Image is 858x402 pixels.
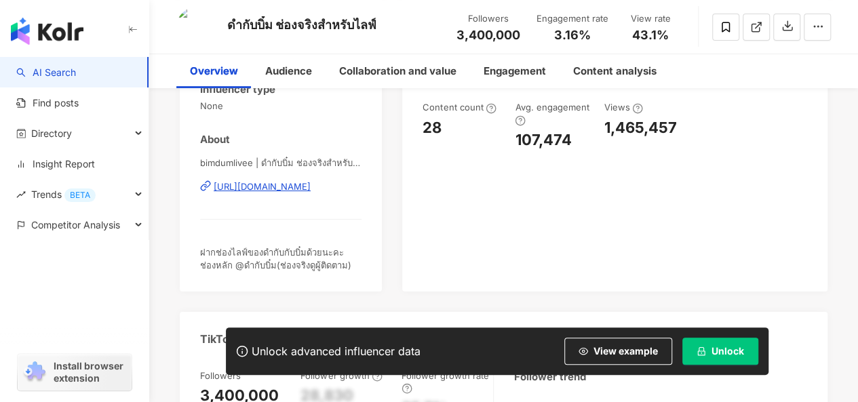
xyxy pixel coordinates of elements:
div: Collaboration and value [339,63,456,79]
img: logo [11,18,83,45]
div: Follower growth [300,369,383,382]
span: 3,400,000 [456,28,520,42]
span: Directory [31,118,72,148]
span: ฝากช่องไลฟ์ของดำกับกับบิ๋มด้วยนะคะ ช่องหลัก @ดำกับบิ๋ม(ช่องจริงดูผู้ติดตาม) [200,247,351,270]
span: 43.1% [632,28,669,42]
button: Unlock [682,338,758,365]
div: About [200,132,230,146]
div: Follower growth rate [402,369,493,395]
div: Engagement [484,63,546,79]
span: Unlock [711,346,744,357]
span: bimdumlivee | ดำกับบิ๋ม ช่องจริงสำหรับไลฟ์ [200,157,362,169]
span: Competitor Analysis [31,209,120,240]
div: Audience [265,63,312,79]
span: View example [593,346,658,357]
div: Views [604,101,643,113]
span: Trends [31,179,96,209]
div: Overview [190,63,238,79]
span: rise [16,190,26,199]
div: Influencer type [200,82,275,96]
div: View rate [625,12,676,26]
div: Unlock advanced influencer data [252,344,421,358]
div: Content count [423,101,496,113]
button: View example [564,338,672,365]
a: Insight Report [16,157,95,171]
a: searchAI Search [16,66,76,79]
div: ดำกับบิ๋ม ช่องจริงสำหรับไลฟ์ [227,16,376,33]
div: 107,474 [515,129,571,150]
a: Find posts [16,96,79,110]
span: None [200,100,362,112]
span: Install browser extension [54,360,128,384]
div: [URL][DOMAIN_NAME] [214,180,311,193]
span: lock [697,346,706,356]
img: KOL Avatar [176,7,217,47]
div: 1,465,457 [604,117,676,138]
a: [URL][DOMAIN_NAME] [200,180,362,193]
div: BETA [64,188,96,202]
div: Engagement rate [537,12,608,26]
div: Follower trend [514,369,586,384]
div: Followers [200,369,241,382]
a: chrome extensionInstall browser extension [18,354,132,390]
div: Followers [456,12,520,26]
div: 28 [423,117,442,138]
div: Avg. engagement [515,101,590,126]
div: Content analysis [573,63,657,79]
img: chrome extension [22,361,47,383]
span: 3.16% [554,28,591,42]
